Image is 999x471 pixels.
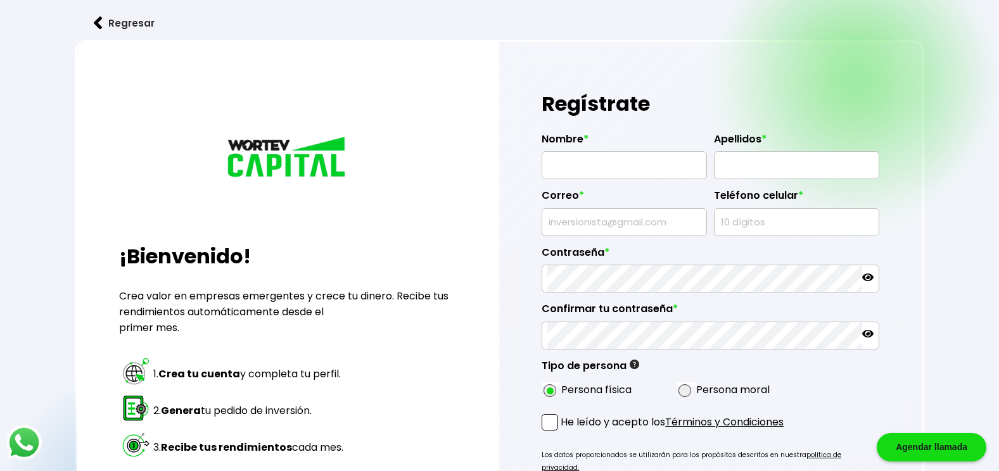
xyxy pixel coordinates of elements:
div: Agendar llamada [877,433,986,462]
label: Persona moral [696,382,770,398]
h2: ¡Bienvenido! [119,241,457,272]
img: logos_whatsapp-icon.242b2217.svg [6,425,42,460]
img: flecha izquierda [94,16,103,30]
td: 1. y completa tu perfil. [153,356,344,391]
label: Correo [542,189,707,208]
label: Confirmar tu contraseña [542,303,879,322]
a: Términos y Condiciones [665,415,784,429]
label: Persona física [561,382,632,398]
label: Contraseña [542,246,879,265]
label: Tipo de persona [542,360,639,379]
img: logo_wortev_capital [224,135,351,182]
a: flecha izquierdaRegresar [75,6,924,40]
td: 2. tu pedido de inversión. [153,392,344,428]
p: He leído y acepto los [561,414,784,430]
img: paso 3 [121,430,151,460]
h1: Regístrate [542,85,879,123]
label: Nombre [542,133,707,152]
label: Teléfono celular [714,189,879,208]
img: paso 1 [121,356,151,386]
label: Apellidos [714,133,879,152]
td: 3. cada mes. [153,429,344,465]
img: gfR76cHglkPwleuBLjWdxeZVvX9Wp6JBDmjRYY8JYDQn16A2ICN00zLTgIroGa6qie5tIuWH7V3AapTKqzv+oMZsGfMUqL5JM... [630,360,639,369]
button: Regresar [75,6,174,40]
input: 10 dígitos [720,209,874,235]
input: inversionista@gmail.com [547,209,701,235]
img: paso 2 [121,393,151,423]
strong: Genera [161,403,201,418]
strong: Recibe tus rendimientos [161,440,292,455]
p: Crea valor en empresas emergentes y crece tu dinero. Recibe tus rendimientos automáticamente desd... [119,288,457,336]
strong: Crea tu cuenta [158,367,240,381]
